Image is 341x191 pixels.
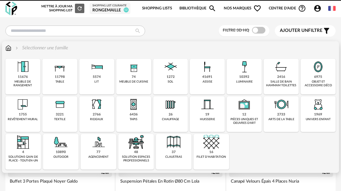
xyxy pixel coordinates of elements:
div: 77 [96,150,100,154]
div: 48 [134,150,138,154]
div: 2766 [93,112,101,117]
div: solutions gain de place - tout-en-un [7,155,39,163]
img: Outdoor.png [53,134,69,150]
div: 3221 [56,112,64,117]
img: ToutEnUn.png [15,134,31,150]
div: univers enfant [306,117,331,121]
img: Meuble%20de%20rangement.png [15,59,31,75]
img: Rideaux.png [89,96,105,112]
div: 11798 [55,75,65,79]
span: Heart Outline icon [253,4,261,12]
img: fr [328,5,336,12]
div: meuble de rangement [7,80,38,88]
img: Salle%20de%20bain.png [273,59,289,75]
div: 26 [169,112,173,117]
div: table [55,80,64,84]
div: 2733 [277,112,285,117]
div: huisserie [200,117,215,121]
img: Literie.png [89,59,105,75]
span: Centre d'aideHelp Circle Outline icon [269,4,306,12]
div: Shopping List courante [92,4,128,7]
div: filet d'habitation [197,155,226,159]
span: Ajouter un [280,28,308,33]
div: Mettre à jour ma Shopping List [41,4,84,13]
img: espace-de-travail.png [128,134,144,150]
div: lit [94,80,99,84]
img: Table.png [52,59,68,75]
span: Filter icon [323,27,331,35]
img: svg+xml;base64,PHN2ZyB3aWR0aD0iMTYiIGhlaWdodD0iMTciIHZpZXdCb3g9IjAgMCAxNiAxNyIgZmlsbD0ibm9uZSIgeG... [5,45,11,51]
div: 12 [242,112,246,117]
a: Shopping Lists [142,1,172,15]
a: Shopping List courante rongemaille 12 [92,4,128,13]
div: textile [54,117,66,121]
img: Radiateur.png [163,96,179,112]
div: Suspension Pétales En Rotin Ø80 Cm Lola [119,177,222,190]
span: Account Circle icon [313,4,325,12]
div: 41691 [202,75,212,79]
img: Tapis.png [126,96,142,112]
div: Sélectionner une famille [14,45,68,51]
button: Ajouter unfiltre Filter icon [275,25,336,37]
div: outdoor [53,155,69,159]
span: Magnify icon [208,4,216,12]
img: Cloison.png [166,134,182,150]
div: 16 [209,150,213,154]
div: 1969 [314,112,322,117]
div: meuble de cuisine [119,80,148,84]
div: rongemaille [92,8,128,13]
div: arts de la table [268,117,294,121]
img: UniversEnfant.png [310,96,326,112]
img: svg+xml;base64,PHN2ZyB3aWR0aD0iMTYiIGhlaWdodD0iMTYiIHZpZXdCb3g9IjAgMCAxNiAxNiIgZmlsbD0ibm9uZSIgeG... [14,45,19,51]
div: 6975 [314,75,322,79]
div: assise [203,80,212,84]
div: 37 [172,150,176,154]
span: Filtre 3D HQ [223,28,249,32]
div: agencement [88,155,109,159]
div: objet et accessoire déco [303,80,334,88]
div: tapis [130,117,137,121]
div: 1272 [167,75,175,79]
div: pièces uniques et oeuvres d'art [229,117,260,125]
div: 5574 [93,75,101,79]
div: 74 [132,75,136,79]
span: Refresh icon [77,7,83,10]
div: 11676 [18,75,28,79]
img: Agencement.png [90,134,106,150]
div: salle de bain hammam toilettes [266,80,297,88]
span: Help Circle Outline icon [298,4,306,12]
div: Buffet 3 Portes Plaqué Noyer Galdo [8,177,112,190]
div: 2416 [277,75,285,79]
span: Account Circle icon [313,4,322,12]
img: OXP [5,2,17,15]
span: filtre [280,28,323,34]
div: 1755 [19,112,27,117]
div: 6436 [130,112,138,117]
div: 19 [205,112,209,117]
div: 4 [22,150,24,154]
div: 10392 [239,75,249,79]
div: revêtement mural [8,117,38,121]
img: ArtTable.png [273,96,289,112]
img: Textile.png [52,96,68,112]
img: Papier%20peint.png [15,96,31,112]
span: 12 [124,7,129,12]
div: 10890 [56,150,66,154]
img: Huiserie.png [199,96,215,112]
div: rideaux [90,117,103,121]
a: BibliothèqueMagnify icon [179,1,216,15]
div: chauffage [162,117,179,121]
img: filet.png [203,134,219,150]
div: sol [168,80,173,84]
div: Canapé Velours Épais 4 Places Nuria [229,177,333,190]
span: Nos marques [224,1,261,15]
div: luminaire [236,80,253,84]
img: UniqueOeuvre.png [236,96,252,112]
img: Assise.png [199,59,215,75]
div: claustras [165,155,182,159]
img: Rangement.png [126,59,142,75]
div: solution espaces professionnels [120,155,152,163]
img: Sol.png [163,59,179,75]
img: Miroir.png [310,59,326,75]
img: Luminaire.png [236,59,252,75]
